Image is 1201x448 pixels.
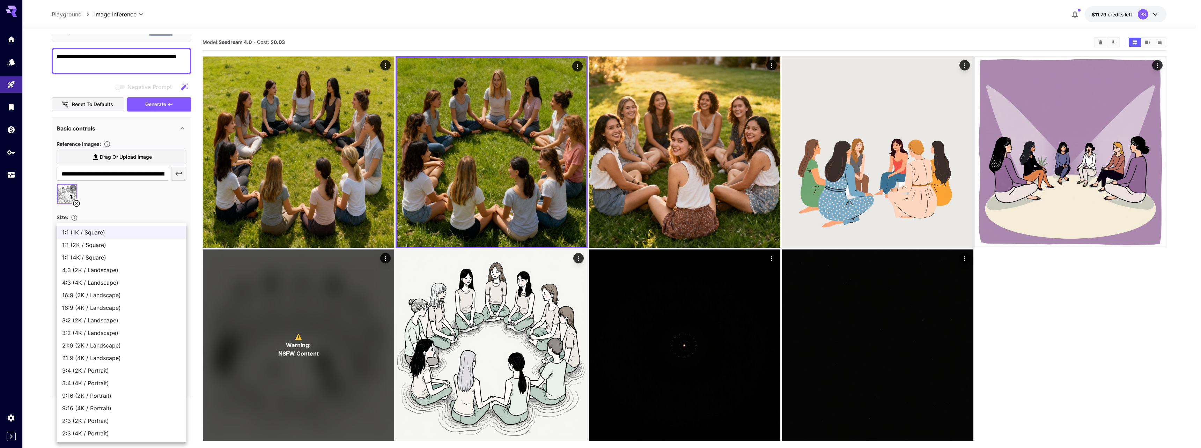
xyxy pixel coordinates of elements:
[62,379,181,387] span: 3:4 (4K / Portrait)
[62,366,181,375] span: 3:4 (2K / Portrait)
[62,391,181,400] span: 9:16 (2K / Portrait)
[62,316,181,324] span: 3:2 (2K / Landscape)
[62,291,181,299] span: 16:9 (2K / Landscape)
[62,429,181,438] span: 2:3 (4K / Portrait)
[62,241,181,249] span: 1:1 (2K / Square)
[62,404,181,412] span: 9:16 (4K / Portrait)
[62,341,181,350] span: 21:9 (2K / Landscape)
[62,278,181,287] span: 4:3 (4K / Landscape)
[62,228,181,237] span: 1:1 (1K / Square)
[62,253,181,262] span: 1:1 (4K / Square)
[62,354,181,362] span: 21:9 (4K / Landscape)
[62,266,181,274] span: 4:3 (2K / Landscape)
[62,417,181,425] span: 2:3 (2K / Portrait)
[62,304,181,312] span: 16:9 (4K / Landscape)
[62,329,181,337] span: 3:2 (4K / Landscape)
